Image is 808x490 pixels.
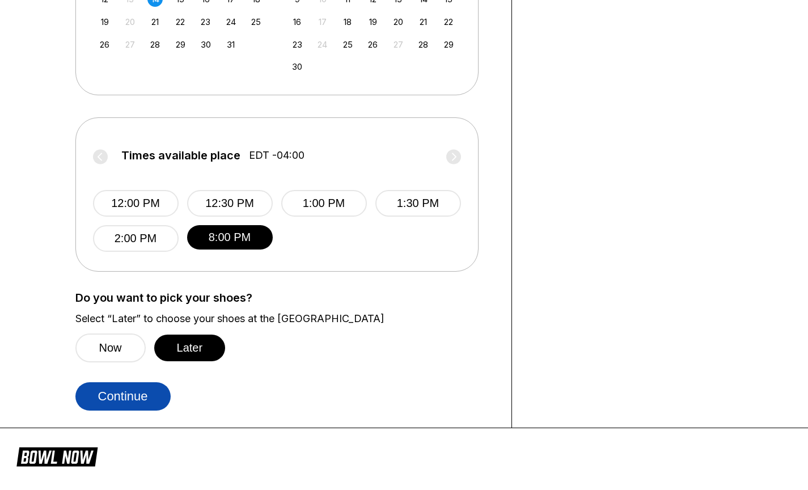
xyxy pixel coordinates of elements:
[391,14,406,29] div: Choose Thursday, November 20th, 2025
[122,37,138,52] div: Not available Monday, October 27th, 2025
[223,37,239,52] div: Choose Friday, October 31st, 2025
[187,190,273,217] button: 12:30 PM
[93,225,179,252] button: 2:00 PM
[75,292,494,304] label: Do you want to pick your shoes?
[97,14,112,29] div: Choose Sunday, October 19th, 2025
[375,190,461,217] button: 1:30 PM
[122,14,138,29] div: Not available Monday, October 20th, 2025
[391,37,406,52] div: Not available Thursday, November 27th, 2025
[187,225,273,250] button: 8:00 PM
[173,37,188,52] div: Choose Wednesday, October 29th, 2025
[198,37,213,52] div: Choose Thursday, October 30th, 2025
[340,37,356,52] div: Choose Tuesday, November 25th, 2025
[315,14,330,29] div: Not available Monday, November 17th, 2025
[416,37,431,52] div: Choose Friday, November 28th, 2025
[173,14,188,29] div: Choose Wednesday, October 22nd, 2025
[75,382,171,411] button: Continue
[198,14,213,29] div: Choose Thursday, October 23rd, 2025
[147,37,163,52] div: Choose Tuesday, October 28th, 2025
[97,37,112,52] div: Choose Sunday, October 26th, 2025
[249,149,304,162] span: EDT -04:00
[75,312,494,325] label: Select “Later” to choose your shoes at the [GEOGRAPHIC_DATA]
[365,14,380,29] div: Choose Wednesday, November 19th, 2025
[281,190,367,217] button: 1:00 PM
[365,37,380,52] div: Choose Wednesday, November 26th, 2025
[416,14,431,29] div: Choose Friday, November 21st, 2025
[441,37,456,52] div: Choose Saturday, November 29th, 2025
[248,14,264,29] div: Choose Saturday, October 25th, 2025
[121,149,240,162] span: Times available place
[93,190,179,217] button: 12:00 PM
[147,14,163,29] div: Choose Tuesday, October 21st, 2025
[290,14,305,29] div: Choose Sunday, November 16th, 2025
[154,335,226,361] button: Later
[441,14,456,29] div: Choose Saturday, November 22nd, 2025
[290,59,305,74] div: Choose Sunday, November 30th, 2025
[315,37,330,52] div: Not available Monday, November 24th, 2025
[223,14,239,29] div: Choose Friday, October 24th, 2025
[75,333,146,362] button: Now
[340,14,356,29] div: Choose Tuesday, November 18th, 2025
[290,37,305,52] div: Choose Sunday, November 23rd, 2025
